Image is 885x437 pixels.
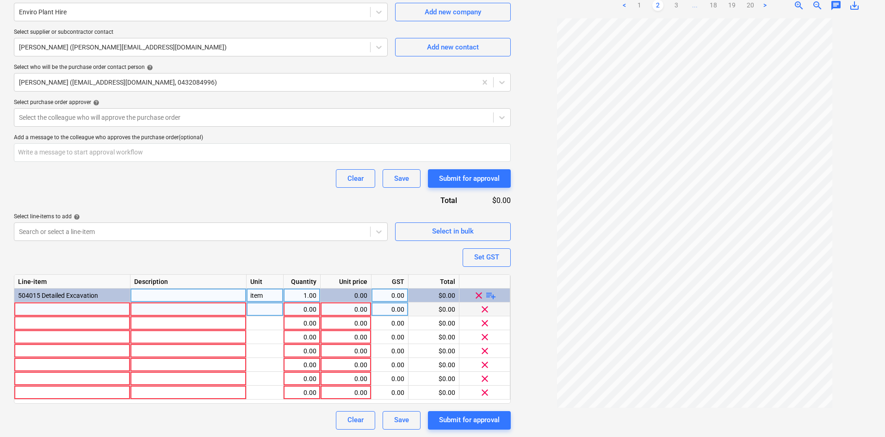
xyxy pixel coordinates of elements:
div: 0.00 [375,344,404,358]
div: Select in bulk [432,225,474,237]
div: Select line-items to add [14,213,388,221]
div: Submit for approval [439,172,500,185]
div: 0.00 [324,344,367,358]
span: clear [479,303,490,314]
button: Submit for approval [428,411,511,430]
div: 1.00 [287,289,316,302]
button: Save [383,411,421,430]
div: $0.00 [408,316,459,330]
div: 0.00 [375,386,404,400]
div: Description [130,275,247,289]
div: Line-item [14,275,130,289]
div: 0.00 [324,302,367,316]
span: clear [479,359,490,370]
div: $0.00 [408,289,459,302]
div: 0.00 [375,358,404,372]
div: Quantity [284,275,321,289]
div: Set GST [474,251,499,263]
div: Clear [347,172,364,185]
button: Add new contact [395,38,511,56]
div: Select purchase order approver [14,99,511,106]
div: 0.00 [287,386,316,400]
span: help [72,214,80,220]
div: 0.00 [287,372,316,386]
div: 0.00 [287,330,316,344]
div: 0.00 [287,302,316,316]
div: $0.00 [408,386,459,400]
div: 0.00 [324,386,367,400]
div: 0.00 [287,344,316,358]
div: Total [408,275,459,289]
div: 0.00 [375,330,404,344]
div: $0.00 [408,344,459,358]
div: 0.00 [324,358,367,372]
div: 0.00 [324,372,367,386]
div: Clear [347,414,364,426]
div: Total [390,195,472,206]
div: $0.00 [408,330,459,344]
button: Clear [336,411,375,430]
button: Select in bulk [395,222,511,241]
span: clear [479,331,490,342]
span: clear [479,345,490,356]
div: Add new company [425,6,481,18]
div: 0.00 [287,358,316,372]
span: help [145,64,153,71]
div: Save [394,172,409,185]
div: Add a message to the colleague who approves the purchase order (optional) [14,134,511,142]
div: GST [371,275,408,289]
div: 0.00 [375,289,404,302]
div: 0.00 [287,316,316,330]
div: $0.00 [408,372,459,386]
div: 0.00 [324,330,367,344]
button: Add new company [395,3,511,21]
div: Submit for approval [439,414,500,426]
div: $0.00 [472,195,511,206]
span: playlist_add [485,289,496,301]
p: Select supplier or subcontractor contact [14,29,388,38]
div: $0.00 [408,302,459,316]
button: Save [383,169,421,188]
div: $0.00 [408,358,459,372]
span: help [91,99,99,106]
input: Write a message to start approval workflow [14,143,511,162]
span: clear [479,387,490,398]
div: item [247,289,284,302]
div: Unit price [321,275,371,289]
iframe: Chat Widget [839,393,885,437]
div: Select who will be the purchase order contact person [14,64,511,71]
span: clear [473,289,484,301]
button: Submit for approval [428,169,511,188]
div: Unit [247,275,284,289]
button: Clear [336,169,375,188]
div: 0.00 [375,316,404,330]
span: clear [479,373,490,384]
div: 0.00 [324,316,367,330]
div: 0.00 [375,372,404,386]
button: Set GST [463,248,511,267]
span: clear [479,317,490,328]
span: 504015 Detailed Excavation [18,292,98,299]
div: Save [394,414,409,426]
div: Add new contact [427,41,479,53]
div: 0.00 [375,302,404,316]
div: 0.00 [324,289,367,302]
